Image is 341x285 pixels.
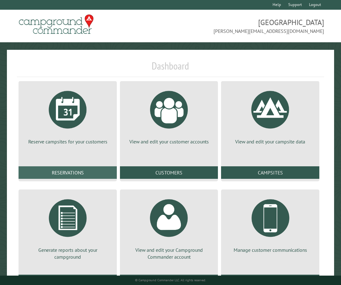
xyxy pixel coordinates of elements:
[127,86,211,145] a: View and edit your customer accounts
[26,138,109,145] p: Reserve campsites for your customers
[127,246,211,261] p: View and edit your Campground Commander account
[127,194,211,261] a: View and edit your Campground Commander account
[221,166,319,179] a: Campsites
[229,86,312,145] a: View and edit your campsite data
[127,138,211,145] p: View and edit your customer accounts
[170,17,324,35] span: [GEOGRAPHIC_DATA] [PERSON_NAME][EMAIL_ADDRESS][DOMAIN_NAME]
[229,246,312,253] p: Manage customer communications
[120,166,218,179] a: Customers
[229,138,312,145] p: View and edit your campsite data
[17,12,95,37] img: Campground Commander
[19,166,117,179] a: Reservations
[26,194,109,261] a: Generate reports about your campground
[229,194,312,253] a: Manage customer communications
[26,246,109,261] p: Generate reports about your campground
[17,60,324,77] h1: Dashboard
[135,278,206,282] small: © Campground Commander LLC. All rights reserved.
[26,86,109,145] a: Reserve campsites for your customers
